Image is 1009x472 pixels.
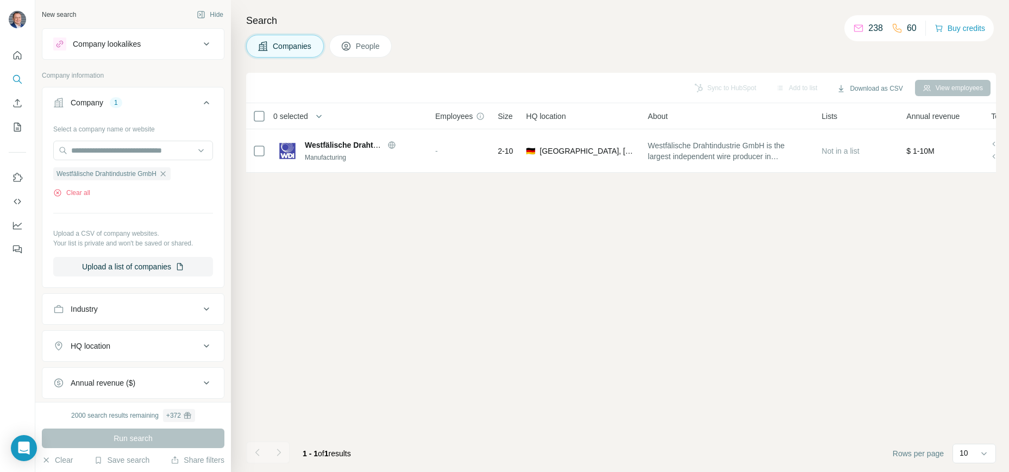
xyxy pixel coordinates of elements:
[906,147,934,155] span: $ 1-10M
[324,449,329,458] span: 1
[906,111,960,122] span: Annual revenue
[71,341,110,351] div: HQ location
[526,146,535,156] span: 🇩🇪
[53,188,90,198] button: Clear all
[960,448,968,458] p: 10
[9,11,26,28] img: Avatar
[166,411,181,420] div: + 372
[71,304,98,314] div: Industry
[9,93,26,113] button: Enrich CSV
[822,111,837,122] span: Lists
[318,449,324,458] span: of
[11,435,37,461] div: Open Intercom Messenger
[42,370,224,396] button: Annual revenue ($)
[71,409,195,422] div: 2000 search results remaining
[907,22,917,35] p: 60
[273,111,308,122] span: 0 selected
[53,229,213,238] p: Upload a CSV of company websites.
[110,98,122,108] div: 1
[498,146,513,156] span: 2-10
[53,257,213,276] button: Upload a list of companies
[498,111,512,122] span: Size
[9,240,26,259] button: Feedback
[42,90,224,120] button: Company1
[189,7,231,23] button: Hide
[829,80,910,97] button: Download as CSV
[526,111,566,122] span: HQ location
[42,333,224,359] button: HQ location
[303,449,318,458] span: 1 - 1
[9,117,26,137] button: My lists
[305,153,422,162] div: Manufacturing
[868,22,883,35] p: 238
[94,455,149,465] button: Save search
[279,142,296,160] img: Logo of Westfälische Drahtindustrie GmbH
[648,140,809,162] span: Westfälische Drahtindustrie GmbH is the largest independent wire producer in [GEOGRAPHIC_DATA], w...
[73,39,141,49] div: Company lookalikes
[53,120,213,134] div: Select a company name or website
[42,31,224,57] button: Company lookalikes
[9,70,26,89] button: Search
[540,146,635,156] span: [GEOGRAPHIC_DATA], [GEOGRAPHIC_DATA]
[246,13,996,28] h4: Search
[9,46,26,65] button: Quick start
[435,111,473,122] span: Employees
[822,147,859,155] span: Not in a list
[42,71,224,80] p: Company information
[42,296,224,322] button: Industry
[356,41,381,52] span: People
[53,238,213,248] p: Your list is private and won't be saved or shared.
[9,192,26,211] button: Use Surfe API
[9,216,26,235] button: Dashboard
[71,97,103,108] div: Company
[71,377,135,388] div: Annual revenue ($)
[893,448,944,459] span: Rows per page
[57,169,156,179] span: Westfälische Drahtindustrie GmbH
[305,141,430,149] span: Westfälische Drahtindustrie GmbH
[435,147,438,155] span: -
[648,111,668,122] span: About
[935,21,985,36] button: Buy credits
[273,41,312,52] span: Companies
[9,168,26,187] button: Use Surfe on LinkedIn
[171,455,224,465] button: Share filters
[303,449,351,458] span: results
[42,10,76,20] div: New search
[42,455,73,465] button: Clear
